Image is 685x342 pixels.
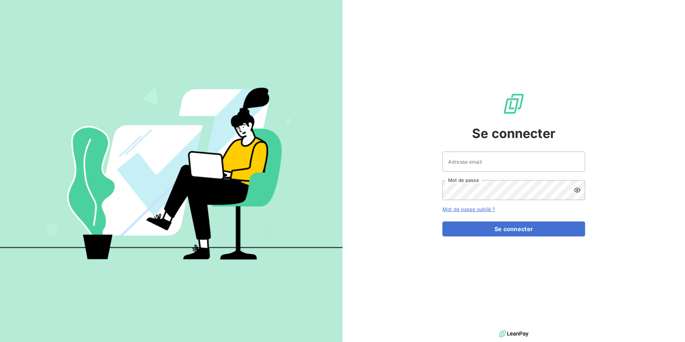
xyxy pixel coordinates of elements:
[499,328,528,339] img: logo
[442,221,585,236] button: Se connecter
[442,206,495,212] a: Mot de passe oublié ?
[502,92,525,115] img: Logo LeanPay
[442,152,585,172] input: placeholder
[472,124,555,143] span: Se connecter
